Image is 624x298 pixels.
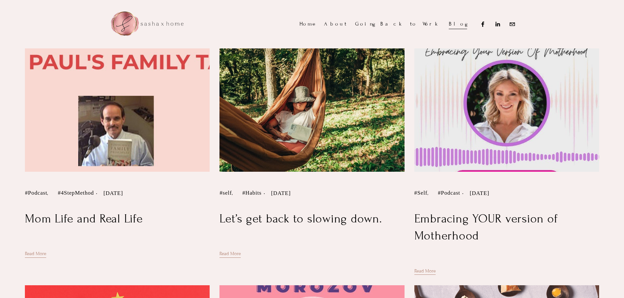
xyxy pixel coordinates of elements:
a: Going Back to Work [355,19,441,30]
a: Let’s get back to slowing down. [219,212,382,226]
img: sasha x home [109,11,184,37]
span: , [47,190,52,196]
time: [DATE] [271,190,291,197]
a: Read More [219,237,241,259]
a: LinkedIn [494,21,501,27]
a: #4StepMethod [58,190,94,196]
a: Sasha@sashaxhome.com [509,21,516,27]
a: About [324,19,347,30]
a: Blog [449,19,467,30]
a: #Podcast [25,190,47,196]
span: , [232,190,237,196]
img: Let’s get back to slowing down. [219,48,406,172]
a: #Podcast [438,190,460,196]
a: Mom Life and Real Life [25,212,142,226]
time: [DATE] [104,190,123,197]
a: Read More [414,254,436,276]
a: #Habits [242,190,262,196]
span: , [427,190,432,196]
img: Embracing YOUR version of Motherhood [413,48,600,172]
a: #self [219,190,232,196]
a: Home [299,19,316,30]
img: Mom Life and Real Life [24,48,211,172]
time: [DATE] [470,190,489,197]
a: Embracing YOUR version of Motherhood [414,212,558,243]
a: Facebook [480,21,486,27]
a: Read More [25,237,46,259]
a: #Self [414,190,427,196]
